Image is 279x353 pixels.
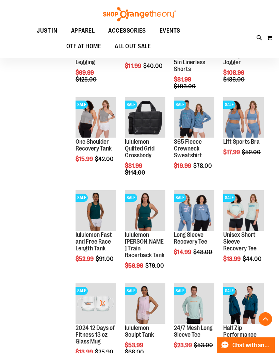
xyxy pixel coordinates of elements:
span: SALE [174,287,186,295]
a: lululemon Fast and Free Race Length Tank [76,231,112,252]
span: SALE [223,287,235,295]
span: $81.99 [125,162,143,169]
div: product [220,187,267,279]
span: $114.00 [125,169,146,176]
span: $17.99 [223,149,241,156]
span: $53.99 [125,342,144,349]
span: $91.00 [96,255,115,262]
div: product [72,94,119,179]
a: Long Sleeve Recovery Tee [174,231,207,245]
span: EVENTS [160,23,180,38]
img: Half Zip Performance Anorak [223,283,264,324]
span: $99.99 [76,69,95,76]
img: 365 Fleece Crewneck Sweatshirt [174,97,214,138]
span: $15.99 [76,156,94,162]
span: $19.99 [174,162,192,169]
button: Chat with an Expert [217,337,275,353]
a: Rhone Revive 7/8 Pocket Legging [76,45,109,66]
span: SALE [223,194,235,202]
span: ACCESSORIES [108,23,146,38]
img: lululemon Wunder Train Racerback Tank [125,190,165,231]
a: Lift Sports Bra [223,138,260,145]
div: product [170,187,218,272]
span: $53.00 [194,342,214,349]
a: Main image of 2024 12 Days of Fitness 13 oz Glass MugSALE [76,283,116,325]
a: Main Image of 1457095SALE [174,283,214,325]
a: Main Image of 1538347SALE [125,283,165,325]
img: Main of 2024 AUGUST Unisex Short Sleeve Recovery Tee [223,190,264,231]
span: APPAREL [71,23,95,38]
span: $125.00 [76,76,98,83]
span: $42.00 [95,156,115,162]
button: Back To Top [259,312,272,326]
span: $79.00 [145,262,165,269]
span: $40.00 [143,63,164,69]
a: Main view of One Shoulder Recovery TankSALE [76,97,116,139]
a: lululemon Quilted Grid Crossbody [125,138,154,159]
span: OTF AT HOME [66,39,101,54]
div: product [121,187,169,286]
span: $52.00 [242,149,262,156]
a: Half Zip Performance AnorakSALE [223,283,264,325]
div: product [170,94,218,186]
span: $52.99 [76,255,95,262]
div: product [121,94,169,193]
a: Unisex Short Sleeve Recovery Tee [223,231,257,252]
span: $56.99 [125,262,144,269]
a: Main of 2024 AUGUST Unisex Short Sleeve Recovery TeeSALE [223,190,264,232]
span: SALE [223,101,235,109]
a: Main of 2024 AUGUST Long Sleeve Recovery TeeSALE [174,190,214,232]
span: $14.99 [174,249,192,255]
span: SALE [174,101,186,109]
span: $11.99 [125,63,142,69]
a: lululemon [PERSON_NAME] Train Racerback Tank [125,231,164,258]
span: Chat with an Expert [232,342,271,349]
span: JUST IN [37,23,58,38]
a: lululemon Steady State Jogger [223,45,256,66]
a: lululemon Quilted Grid CrossbodySALE [125,97,165,139]
a: lululemon Sculpt Tank [125,324,154,338]
span: $136.00 [223,76,246,83]
span: SALE [76,194,88,202]
a: One Shoulder Recovery Tank [76,138,112,152]
div: product [220,94,267,173]
span: $44.00 [243,255,263,262]
span: $108.99 [223,69,245,76]
a: 24/7 Mesh Long Sleeve Tee [174,324,213,338]
a: 365 Fleece Crewneck SweatshirtSALE [174,97,214,139]
a: Main view of 2024 August lululemon Fast and Free Race Length TankSALE [76,190,116,232]
span: $48.00 [193,249,213,255]
a: lululemon Wunder Train Racerback TankSALE [125,190,165,232]
a: 2024 12 Days of Fitness 13 oz Glass Mug [76,324,115,345]
a: 365 Fleece Crewneck Sweatshirt [174,138,202,159]
span: $23.99 [174,342,193,349]
img: Main Image of 1457095 [174,283,214,324]
span: SALE [76,287,88,295]
img: lululemon Quilted Grid Crossbody [125,97,165,138]
span: SALE [125,101,137,109]
img: Main Image of 1538347 [125,283,165,324]
div: product [72,187,119,279]
span: $103.00 [174,83,197,90]
span: SALE [125,194,137,202]
img: Main image of 2024 12 Days of Fitness 13 oz Glass Mug [76,283,116,324]
span: ALL OUT SALE [115,39,151,54]
span: SALE [125,287,137,295]
img: Main view of One Shoulder Recovery Tank [76,97,116,138]
span: SALE [174,194,186,202]
a: lululemon License to Train 5in Linerless Shorts [174,45,213,72]
img: Main of 2024 Covention Lift Sports Bra [223,97,264,138]
span: SALE [76,101,88,109]
span: $13.99 [223,255,242,262]
img: Main view of 2024 August lululemon Fast and Free Race Length Tank [76,190,116,231]
a: Main of 2024 Covention Lift Sports BraSALE [223,97,264,139]
img: Main of 2024 AUGUST Long Sleeve Recovery Tee [174,190,214,231]
a: Half Zip Performance Anorak [223,324,257,345]
span: $78.00 [193,162,213,169]
span: $81.99 [174,76,192,83]
img: Shop Orangetheory [102,7,177,21]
